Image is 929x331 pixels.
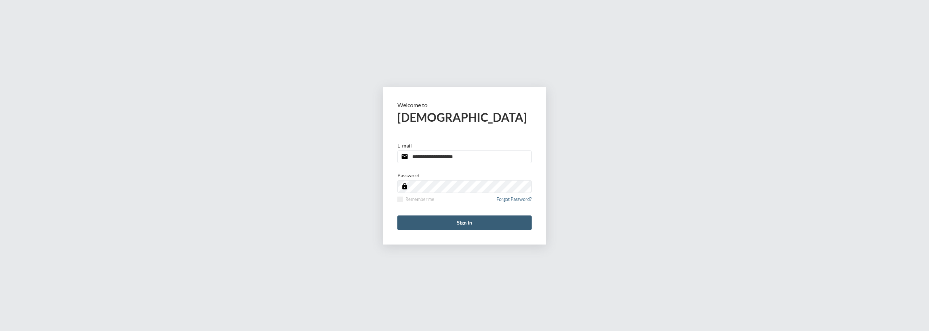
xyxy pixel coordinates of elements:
p: E-mail [397,142,412,149]
h2: [DEMOGRAPHIC_DATA] [397,110,532,124]
label: Remember me [397,197,434,202]
p: Password [397,172,420,178]
p: Welcome to [397,101,532,108]
a: Forgot Password? [496,197,532,206]
button: Sign in [397,215,532,230]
